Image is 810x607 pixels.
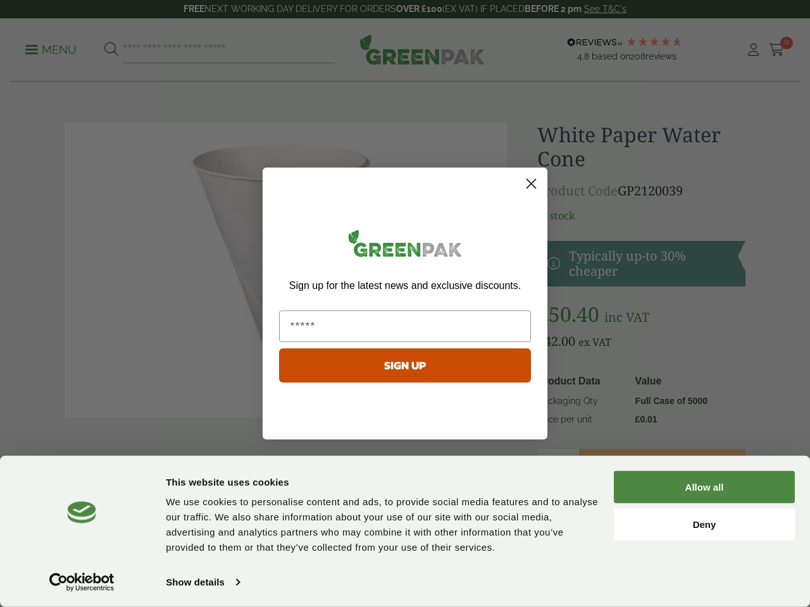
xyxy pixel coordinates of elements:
[279,348,531,383] button: SIGN UP
[166,573,239,592] a: Show details
[166,494,599,555] div: We use cookies to personalise content and ads, to provide social media features and to analyse ou...
[279,224,531,267] img: greenpak_logo
[520,173,542,195] button: Close dialog
[614,508,795,540] button: Deny
[67,501,96,524] img: logo
[27,573,137,592] a: Usercentrics Cookiebot - opens in a new window
[614,471,795,503] button: Allow all
[166,474,599,489] div: This website uses cookies
[279,310,531,342] input: Email
[289,280,521,291] span: Sign up for the latest news and exclusive discounts.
